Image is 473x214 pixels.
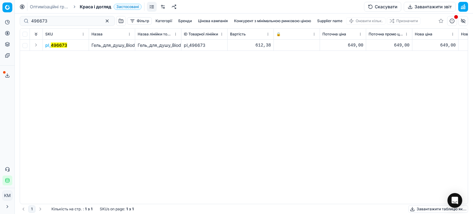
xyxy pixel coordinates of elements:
button: Цінова кампанія [196,17,230,25]
button: Go to previous page [20,205,27,213]
button: Бренди [176,17,194,25]
span: SKU [45,32,53,37]
span: Назва [91,32,103,37]
div: pl_496673 [184,42,225,48]
span: Гель_для_душу_Bioderma_Atoderm_1_л_(028119В) [91,42,194,48]
button: Оновити кільк. [346,17,386,25]
button: Go to next page [37,205,44,213]
button: 1 [28,205,35,213]
button: Expand [32,41,40,49]
strong: з [88,207,90,212]
button: Скасувати [364,2,401,12]
nav: breadcrumb [30,4,142,10]
span: Краса і доглядЗастосовані [80,4,142,10]
span: Поточна ціна [322,32,346,37]
span: Краса і догляд [80,4,111,10]
button: Supplier name [315,17,345,25]
span: Кількість на стр. [51,207,82,212]
button: Категорії [153,17,175,25]
strong: з [129,207,131,212]
input: Пошук по SKU або назві [31,18,99,24]
strong: 1 [132,207,134,212]
nav: pagination [20,205,44,213]
button: Expand all [32,30,40,38]
span: SKUs on page : [100,207,125,212]
mark: 496673 [51,42,67,48]
div: 649,00 [369,42,410,48]
strong: 1 [91,207,92,212]
strong: 1 [126,207,128,212]
a: Оптимізаційні групи [30,4,69,10]
div: 649,00 [322,42,363,48]
button: КM [2,191,12,200]
button: Фільтр [127,17,152,25]
div: 649,00 [415,42,456,48]
button: Завантажити звіт [404,2,456,12]
button: pl_496673 [45,42,67,48]
span: Назва лінійки товарів [138,32,172,37]
button: Призначити [387,17,421,25]
strong: 1 [85,207,87,212]
span: pl_ [45,42,67,48]
span: КM [3,191,12,200]
span: 🔒 [276,32,281,37]
div: Гель_для_душу_Bioderma_Atoderm_1_л_(028119В) [138,42,179,48]
button: Конкурент з мінімальною ринковою ціною [232,17,313,25]
div: 612,38 [230,42,271,48]
span: Поточна промо ціна [369,32,403,37]
span: Нова ціна [415,32,432,37]
span: ID Товарної лінійки [184,32,218,37]
div: Open Intercom Messenger [447,193,462,208]
span: Вартість [230,32,246,37]
span: Застосовані [114,4,142,10]
button: Завантажити таблицю як... [408,205,468,213]
div: : [51,207,92,212]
